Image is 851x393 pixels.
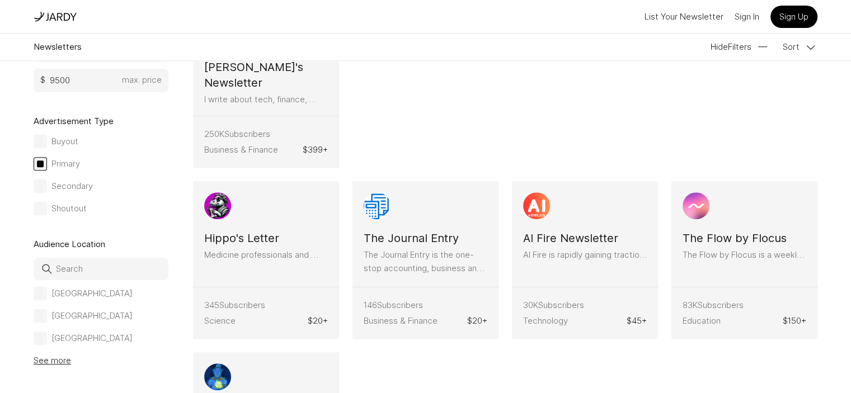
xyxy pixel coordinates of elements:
p: Medicine professionals and students can customize their own newsletter by selectin both a preferr... [204,248,328,262]
h3: [PERSON_NAME]'s Newsletter [204,59,328,91]
button: HideFilters [711,40,769,54]
img: The Flow by Flocus logo [683,192,709,219]
img: AI Fire Newsletter logo [523,192,550,219]
img: Epic Web3 Weekly Newsletter logo [204,363,231,390]
button: Hippo's Letter logo Hippo's Letter Medicine professionals and students can customize their own ne... [193,181,339,339]
p: The Flow by Flocus is a weekly focus and recharge newsletter. 5-minute reads on balanced producti... [683,248,806,262]
span: $ [40,73,45,87]
label: [GEOGRAPHIC_DATA] [34,287,133,300]
span: $ 150 + [783,314,806,328]
span: Technology [523,314,568,328]
button: The Journal Entry logo The Journal Entry The Journal Entry is the one-stop accounting, business a... [352,181,499,339]
span: 345 Subscribers [204,299,265,312]
img: Hippo's Letter logo [204,192,231,219]
p: Audience Location [34,238,168,251]
span: Business & Finance [204,143,278,157]
span: $ 45 + [627,314,647,328]
h3: AI Fire Newsletter [523,230,618,246]
h3: The Flow by Flocus [683,230,787,246]
p: Advertisement Type [34,115,114,128]
span: $ 399 + [303,143,328,157]
p: The Journal Entry is the one-stop accounting, business and finance newsletter for university stud... [364,248,487,275]
img: The Journal Entry logo [364,192,390,219]
span: Education [683,314,721,328]
a: Sign In [735,8,759,26]
button: AI Fire Newsletter logo AI Fire Newsletter AI Fire is rapidly gaining traction with its focus on ... [512,181,658,339]
p: I write about tech, finance, business and AI primarily. The posts are focused on helping tech wor... [204,93,328,106]
a: Sign Up [770,6,817,28]
button: Sort [783,40,817,54]
h3: Hippo's Letter [204,230,279,246]
label: Secondary [34,179,93,193]
button: The Flow by Flocus logo The Flow by Flocus The Flow by Flocus is a weekly focus and recharge news... [671,181,817,339]
span: $ 20 + [308,314,328,328]
label: [GEOGRAPHIC_DATA] [34,309,133,323]
p: AI Fire is rapidly gaining traction with its focus on practical AI guides and real-world tips. In... [523,248,647,262]
label: Buyout [34,135,78,148]
span: 250K Subscribers [204,127,270,141]
h3: The Journal Entry [364,230,459,246]
button: Kalpit's Newsletter logo [PERSON_NAME]'s Newsletter I write about tech, finance, business and AI ... [193,10,339,168]
span: Science [204,314,236,328]
label: [GEOGRAPHIC_DATA] [34,332,133,345]
input: $ max. price [34,69,168,92]
label: Primary [34,157,80,171]
button: See more [34,354,71,367]
span: 30K Subscribers [523,299,584,312]
span: max. price [122,73,162,87]
img: tatem logo [45,11,77,23]
label: Shoutout [34,202,87,215]
button: List Your Newsletter [645,8,723,26]
span: 146 Subscribers [364,299,423,312]
span: $ 20 + [467,314,487,328]
span: 83K Subscribers [683,299,744,312]
p: Newsletters [34,40,82,54]
span: Business & Finance [364,314,438,328]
